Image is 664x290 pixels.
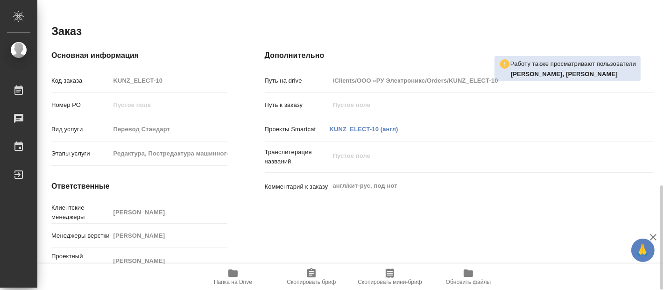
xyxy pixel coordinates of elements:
[265,76,330,85] p: Путь на drive
[110,74,227,87] input: Пустое поле
[631,239,655,262] button: 🙏
[330,74,622,87] input: Пустое поле
[51,231,110,240] p: Менеджеры верстки
[358,279,422,285] span: Скопировать мини-бриф
[110,229,227,242] input: Пустое поле
[446,279,491,285] span: Обновить файлы
[110,98,227,112] input: Пустое поле
[511,70,636,79] p: Тарабановская Анастасия, Солдатенкова Татьяна
[51,203,110,222] p: Клиентские менеджеры
[330,98,622,112] input: Пустое поле
[265,148,330,166] p: Транслитерация названий
[194,264,272,290] button: Папка на Drive
[272,264,351,290] button: Скопировать бриф
[51,125,110,134] p: Вид услуги
[511,71,618,78] b: [PERSON_NAME], [PERSON_NAME]
[110,147,227,160] input: Пустое поле
[51,252,110,270] p: Проектный менеджер
[110,254,227,268] input: Пустое поле
[110,122,227,136] input: Пустое поле
[110,205,227,219] input: Пустое поле
[287,279,336,285] span: Скопировать бриф
[635,240,651,260] span: 🙏
[51,50,227,61] h4: Основная информация
[351,264,429,290] button: Скопировать мини-бриф
[51,24,82,39] h2: Заказ
[51,76,110,85] p: Код заказа
[51,100,110,110] p: Номер РО
[51,181,227,192] h4: Ответственные
[265,182,330,191] p: Комментарий к заказу
[510,59,636,69] p: Работу также просматривают пользователи
[214,279,252,285] span: Папка на Drive
[265,100,330,110] p: Путь к заказу
[330,178,622,194] textarea: англ/кит-рус, под нот
[330,126,398,133] a: KUNZ_ELECT-10 (англ)
[429,264,508,290] button: Обновить файлы
[265,50,654,61] h4: Дополнительно
[51,149,110,158] p: Этапы услуги
[265,125,330,134] p: Проекты Smartcat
